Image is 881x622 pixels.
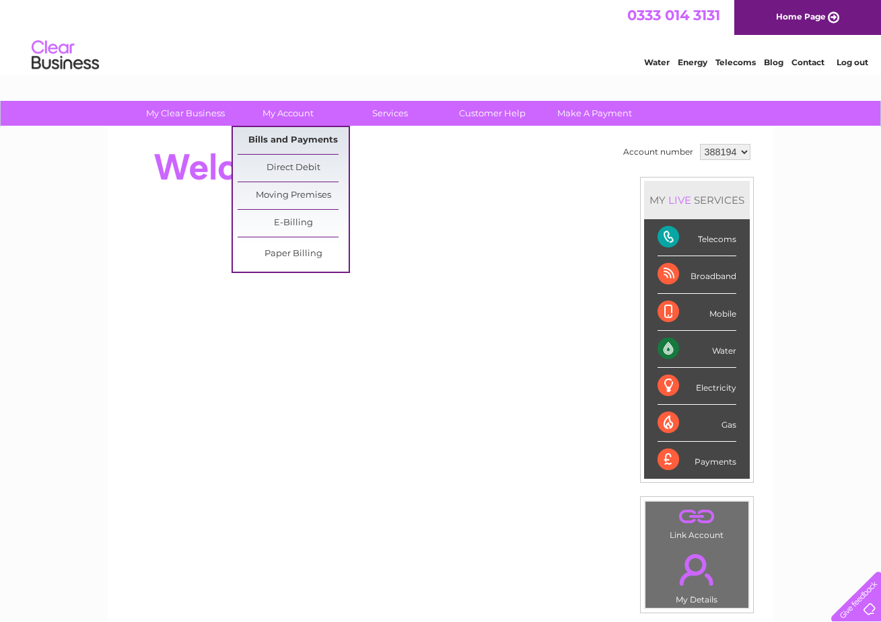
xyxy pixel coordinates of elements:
a: Paper Billing [238,241,349,268]
img: logo.png [31,35,100,76]
a: . [649,546,745,593]
a: Customer Help [437,101,548,126]
a: My Clear Business [130,101,241,126]
a: Contact [791,57,824,67]
a: Water [644,57,670,67]
td: Account number [620,141,697,163]
a: Log out [837,57,868,67]
a: Moving Premises [238,182,349,209]
div: Mobile [658,294,736,331]
td: Link Account [645,501,749,543]
a: Bills and Payments [238,127,349,154]
div: Payments [658,442,736,478]
a: Services [334,101,446,126]
a: Make A Payment [539,101,650,126]
div: Clear Business is a trading name of Verastar Limited (registered in [GEOGRAPHIC_DATA] No. 3667643... [123,7,759,65]
a: Direct Debit [238,155,349,182]
a: Telecoms [715,57,756,67]
div: LIVE [666,194,694,206]
div: Broadband [658,256,736,293]
td: My Details [645,543,749,609]
div: Water [658,331,736,368]
a: . [649,505,745,529]
a: 0333 014 3131 [627,7,720,24]
div: MY SERVICES [644,181,750,219]
a: My Account [232,101,343,126]
div: Electricity [658,368,736,405]
div: Telecoms [658,219,736,256]
div: Gas [658,405,736,442]
a: E-Billing [238,210,349,237]
a: Energy [678,57,707,67]
a: Blog [764,57,783,67]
